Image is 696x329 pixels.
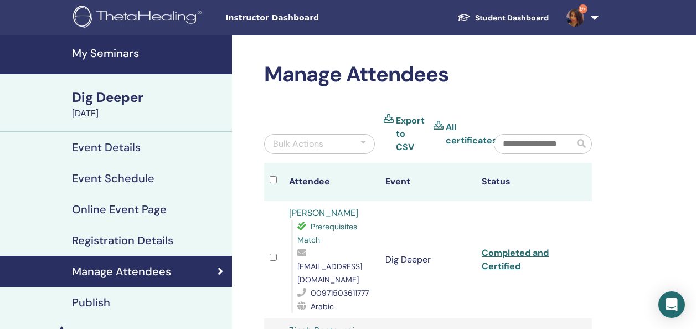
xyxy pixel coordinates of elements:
[73,6,205,30] img: logo.png
[482,247,549,272] a: Completed and Certified
[566,9,584,27] img: default.jpg
[380,163,476,201] th: Event
[72,141,141,154] h4: Event Details
[72,172,154,185] h4: Event Schedule
[476,163,573,201] th: Status
[72,47,225,60] h4: My Seminars
[448,8,558,28] a: Student Dashboard
[297,261,362,285] span: [EMAIL_ADDRESS][DOMAIN_NAME]
[72,296,110,309] h4: Publish
[65,88,232,120] a: Dig Deeper[DATE]
[311,301,334,311] span: Arabic
[380,201,476,318] td: Dig Deeper
[289,207,358,219] a: [PERSON_NAME]
[72,88,225,107] div: Dig Deeper
[264,62,592,88] h2: Manage Attendees
[72,203,167,216] h4: Online Event Page
[225,12,391,24] span: Instructor Dashboard
[658,291,685,318] div: Open Intercom Messenger
[396,114,425,154] a: Export to CSV
[297,222,357,245] span: Prerequisites Match
[283,163,380,201] th: Attendee
[273,137,323,151] div: Bulk Actions
[72,234,173,247] h4: Registration Details
[311,288,369,298] span: 00971503611777
[446,121,497,147] a: All certificates
[457,13,471,22] img: graduation-cap-white.svg
[579,4,587,13] span: 9+
[72,107,225,120] div: [DATE]
[72,265,171,278] h4: Manage Attendees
